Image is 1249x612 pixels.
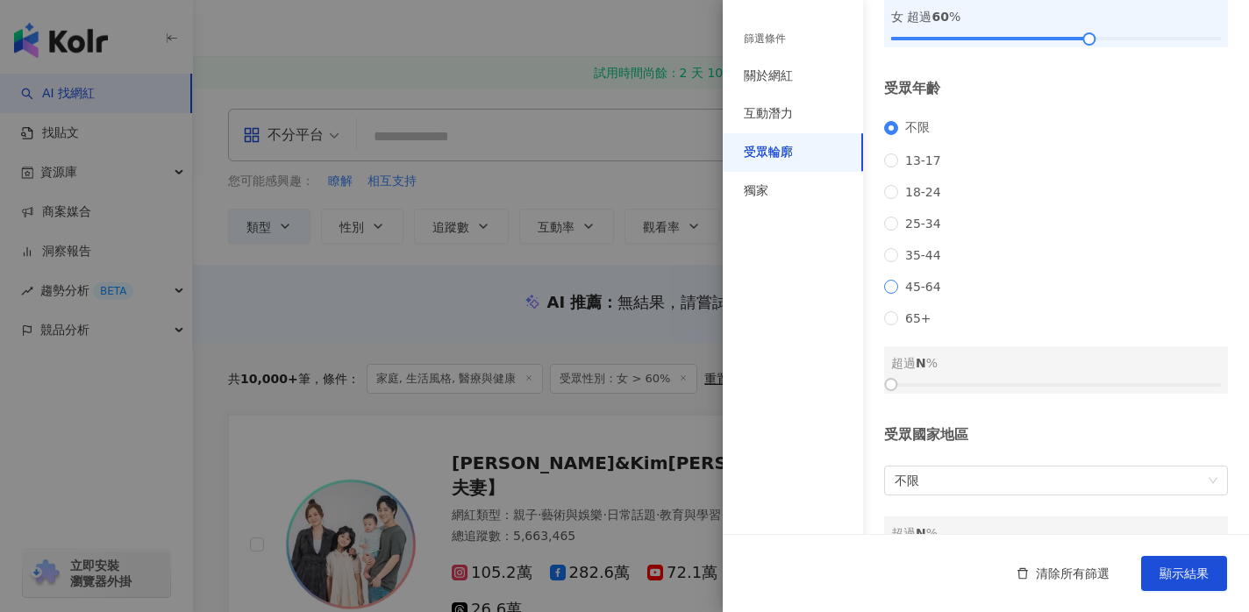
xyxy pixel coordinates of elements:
div: 關於網紅 [744,68,793,85]
button: 顯示結果 [1141,556,1227,591]
span: 35-44 [898,248,948,262]
span: 45-64 [898,280,948,294]
span: 18-24 [898,185,948,199]
span: 60 [931,10,948,24]
span: 13-17 [898,153,948,167]
div: 獨家 [744,182,768,200]
span: 65+ [898,311,939,325]
div: 超過 % [891,353,1221,373]
div: 受眾國家地區 [884,425,1228,445]
span: 不限 [898,120,937,136]
div: 女 超過 % [891,7,1221,26]
div: 互動潛力 [744,105,793,123]
span: delete [1017,567,1029,580]
span: N [916,356,926,370]
button: 清除所有篩選 [999,556,1127,591]
div: 篩選條件 [744,32,786,46]
span: N [916,526,926,540]
span: 不限 [895,466,1217,495]
div: 受眾年齡 [884,79,1228,98]
span: 顯示結果 [1160,566,1209,580]
div: 受眾輪廓 [744,144,793,161]
span: 清除所有篩選 [1036,566,1110,580]
div: 超過 % [891,523,1221,543]
span: 25-34 [898,217,948,231]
